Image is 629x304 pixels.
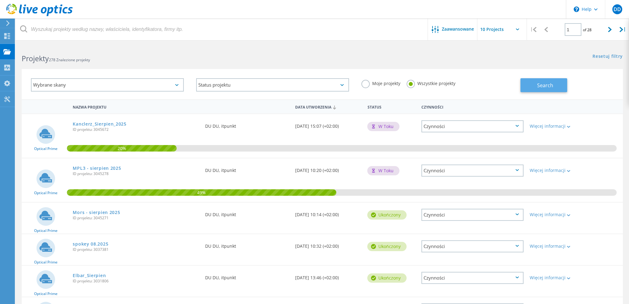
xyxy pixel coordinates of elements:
div: W toku [367,166,399,175]
div: DU DU, itpunkt [202,266,292,286]
a: Kanclerz_Sierpien_2025 [73,122,126,126]
div: Czynności [421,240,523,252]
div: Wybrane skany [31,78,184,92]
div: DU DU, itpunkt [202,234,292,255]
label: Moje projekty [361,80,400,86]
div: DU DU, itpunkt [202,158,292,179]
div: | [616,19,629,41]
a: spokey 08.2025 [73,242,108,246]
div: Ukończony [367,210,407,220]
span: DD [613,7,621,12]
input: Wyszukaj projekty według nazwy, właściciela, identyfikatora, firmy itp. [15,19,428,40]
div: Więcej informacji [530,276,571,280]
a: Elbar_Sierpien [73,273,106,278]
span: of 28 [583,27,592,32]
svg: \n [574,6,579,12]
div: Czynności [421,165,523,177]
div: Więcej informacji [530,212,571,217]
span: ID projektu: 3031806 [73,279,199,283]
div: Status [364,101,418,112]
div: [DATE] 10:20 (+02:00) [292,158,364,179]
span: Optical Prime [34,147,58,151]
button: Search [520,78,567,92]
div: [DATE] 10:32 (+02:00) [292,234,364,255]
span: 278 Znalezione projekty [49,57,90,62]
div: Więcej informacji [530,244,571,248]
div: Ukończony [367,242,407,251]
div: Więcej informacji [530,124,571,128]
span: 49% [67,189,336,195]
span: Optical Prime [34,229,58,233]
span: ID projektu: 3037381 [73,248,199,251]
div: Czynności [421,272,523,284]
div: [DATE] 15:07 (+02:00) [292,114,364,135]
span: Optical Prime [34,260,58,264]
a: Mors - sierpien 2025 [73,210,120,215]
span: 20% [67,145,177,151]
div: Czynności [421,120,523,132]
span: ID projektu: 3045278 [73,172,199,176]
div: W toku [367,122,399,131]
div: Czynności [418,101,527,112]
div: DU DU, itpunkt [202,203,292,223]
div: Data utworzenia [292,101,364,113]
div: Status projektu [196,78,349,92]
div: Więcej informacji [530,168,571,173]
span: Optical Prime [34,191,58,195]
span: ID projektu: 3045271 [73,216,199,220]
span: Search [537,82,553,89]
span: Zaawansowane [442,27,474,31]
div: Nazwa projektu [70,101,202,112]
div: Ukończony [367,273,407,283]
div: [DATE] 13:46 (+02:00) [292,266,364,286]
span: Optical Prime [34,292,58,296]
a: MPL3 - sierpien 2025 [73,166,121,170]
label: Wszystkie projekty [407,80,455,86]
div: Czynności [421,209,523,221]
span: ID projektu: 3045672 [73,128,199,131]
b: Projekty [22,54,49,63]
a: Live Optics Dashboard [6,13,73,17]
div: | [527,19,540,41]
div: [DATE] 10:14 (+02:00) [292,203,364,223]
div: DU DU, itpunkt [202,114,292,135]
a: Resetuj filtry [592,54,623,59]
